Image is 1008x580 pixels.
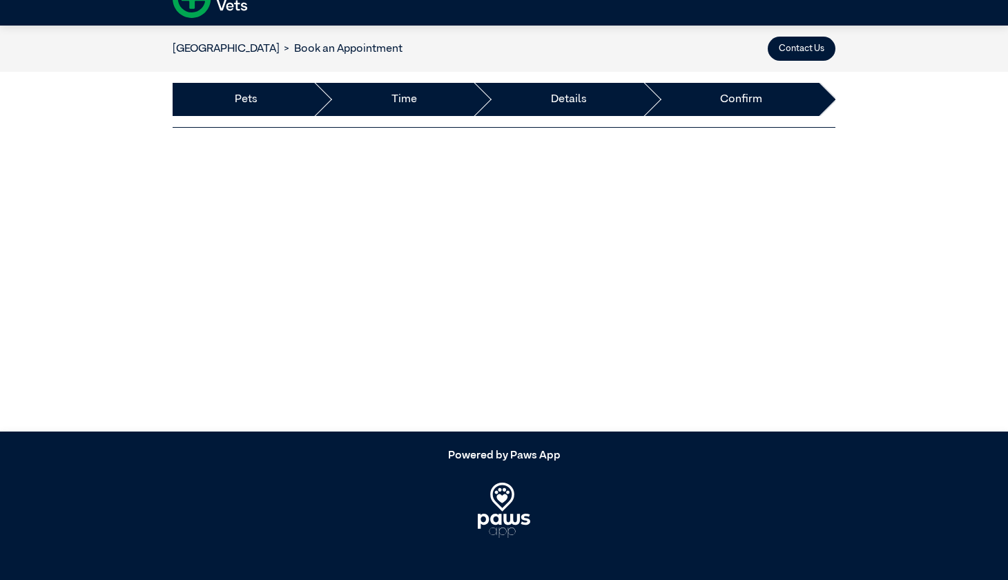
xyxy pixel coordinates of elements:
a: Pets [235,91,258,108]
li: Book an Appointment [280,41,403,57]
button: Contact Us [768,37,835,61]
a: Details [551,91,587,108]
nav: breadcrumb [173,41,403,57]
h5: Powered by Paws App [173,449,835,463]
img: PawsApp [478,483,531,538]
a: [GEOGRAPHIC_DATA] [173,43,280,55]
a: Confirm [720,91,762,108]
a: Time [391,91,417,108]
